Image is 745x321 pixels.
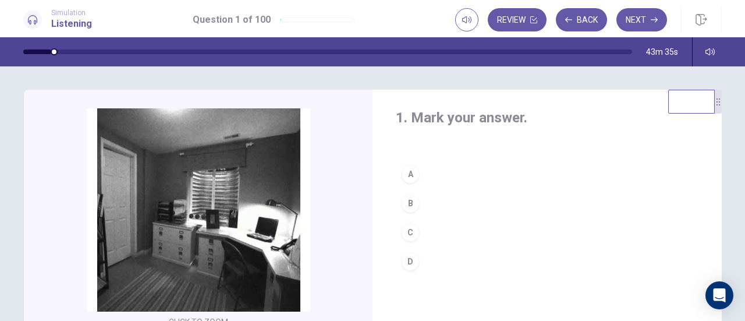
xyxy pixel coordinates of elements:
div: Open Intercom Messenger [705,281,733,309]
button: Next [616,8,667,31]
h4: 1. Mark your answer. [396,108,698,127]
div: D [401,252,420,271]
div: A [401,165,420,184]
h1: Question 1 of 100 [193,13,271,27]
button: Review [488,8,547,31]
button: D [396,247,698,276]
button: Back [556,8,607,31]
button: A [396,160,698,189]
div: B [401,194,420,213]
div: C [401,223,420,242]
span: Simulation [51,9,92,17]
button: C [396,218,698,247]
span: 43m 35s [646,47,678,57]
h1: Listening [51,17,92,31]
button: B [396,189,698,218]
